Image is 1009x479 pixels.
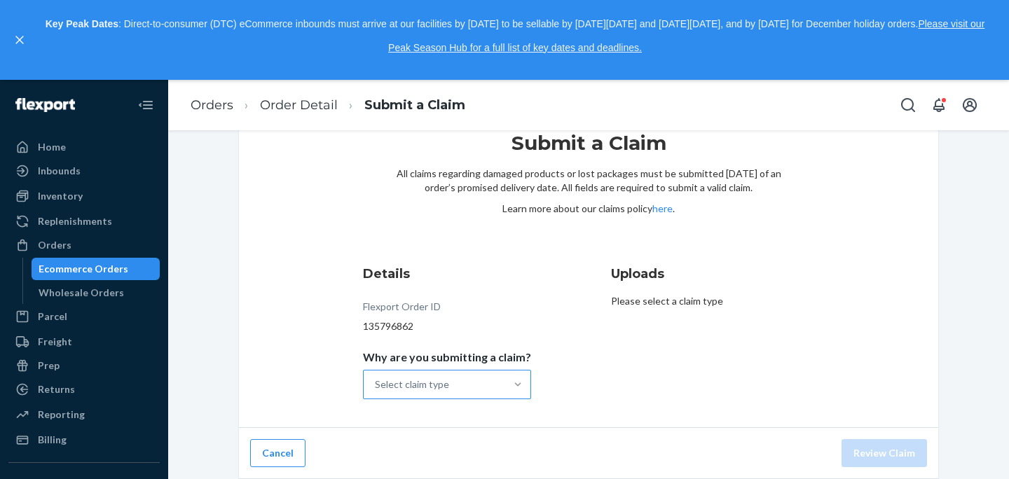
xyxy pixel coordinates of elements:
a: Home [8,136,160,158]
button: Cancel [250,439,306,467]
a: Billing [8,429,160,451]
a: Reporting [8,403,160,426]
a: here [652,202,673,214]
div: Ecommerce Orders [39,262,128,276]
div: Reporting [38,408,85,422]
a: Inbounds [8,160,160,182]
p: Please select a claim type [611,294,814,308]
div: Inbounds [38,164,81,178]
div: Home [38,140,66,154]
a: Orders [8,234,160,256]
a: Submit a Claim [364,97,465,113]
p: Learn more about our claims policy . [396,202,781,216]
a: Parcel [8,305,160,328]
h3: Details [363,265,531,283]
button: Open notifications [925,91,953,119]
p: All claims regarding damaged products or lost packages must be submitted [DATE] of an order’s pro... [396,167,781,195]
a: Orders [191,97,233,113]
button: Open account menu [956,91,984,119]
div: Wholesale Orders [39,286,124,300]
a: Please visit our Peak Season Hub for a full list of key dates and deadlines. [388,18,984,53]
div: Returns [38,382,75,396]
button: Close Navigation [132,91,160,119]
button: Open Search Box [894,91,922,119]
h1: Submit a Claim [396,130,781,167]
p: : Direct-to-consumer (DTC) eCommerce inbounds must arrive at our facilities by [DATE] to be sella... [34,13,996,60]
p: Why are you submitting a claim? [363,350,531,364]
a: Replenishments [8,210,160,232]
div: Prep [38,359,60,373]
div: Billing [38,433,67,447]
a: Ecommerce Orders [32,258,160,280]
a: Inventory [8,185,160,207]
a: Freight [8,331,160,353]
h3: Uploads [611,265,814,283]
div: Flexport Order ID [363,300,441,319]
button: close, [13,33,27,47]
div: 135796862 [363,319,531,333]
a: Wholesale Orders [32,282,160,304]
div: Replenishments [38,214,112,228]
a: Prep [8,354,160,377]
div: Select claim type [375,377,449,391]
a: Order Detail [260,97,338,113]
img: Flexport logo [15,98,75,112]
a: Returns [8,378,160,401]
strong: Key Peak Dates [46,18,118,29]
div: Inventory [38,189,83,203]
button: Review Claim [842,439,927,467]
div: Parcel [38,310,67,324]
div: Freight [38,335,72,349]
ol: breadcrumbs [179,85,476,126]
div: Orders [38,238,71,252]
